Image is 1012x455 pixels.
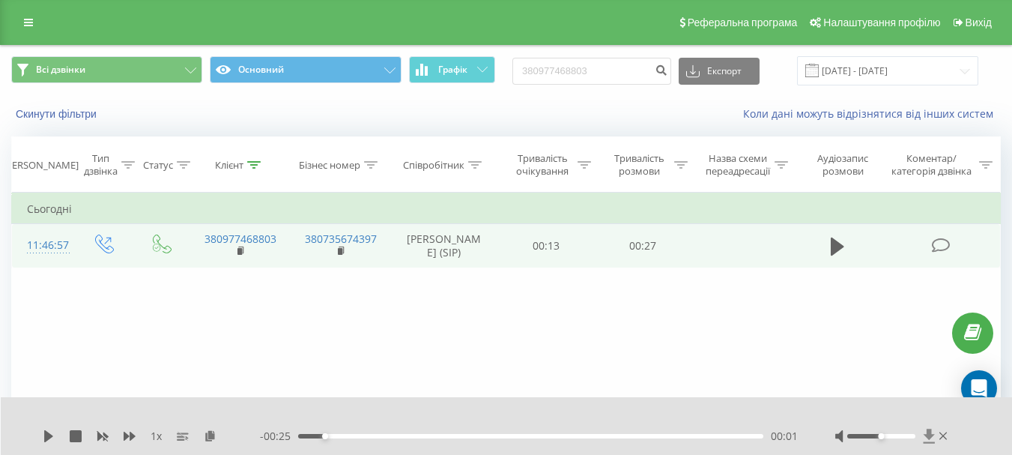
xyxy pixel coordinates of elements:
td: [PERSON_NAME] (SIP) [390,224,498,268]
span: Всі дзвінки [36,64,85,76]
div: Коментар/категорія дзвінка [888,152,975,178]
span: 1 x [151,429,162,444]
button: Скинути фільтри [11,107,104,121]
td: 00:13 [498,224,595,268]
input: Пошук за номером [512,58,671,85]
a: 380977468803 [204,232,276,246]
a: Коли дані можуть відрізнятися вiд інших систем [743,106,1001,121]
button: Графік [409,56,495,83]
div: [PERSON_NAME] [3,159,79,172]
span: Графік [438,64,467,75]
span: - 00:25 [260,429,298,444]
div: Тип дзвінка [84,152,118,178]
div: 11:46:57 [27,231,58,260]
button: Основний [210,56,401,83]
div: Тривалість розмови [608,152,670,178]
button: Всі дзвінки [11,56,202,83]
div: Статус [143,159,173,172]
div: Бізнес номер [299,159,360,172]
a: 380735674397 [305,232,377,246]
div: Open Intercom Messenger [961,370,997,406]
div: Accessibility label [878,433,884,439]
button: Експорт [679,58,760,85]
div: Тривалість очікування [512,152,574,178]
td: Сьогодні [12,194,1001,224]
span: Реферальна програма [688,16,798,28]
span: 00:01 [771,429,798,444]
span: Налаштування профілю [823,16,940,28]
span: Вихід [966,16,992,28]
div: Назва схеми переадресації [705,152,771,178]
td: 00:27 [595,224,691,268]
div: Клієнт [215,159,243,172]
div: Аудіозапис розмови [805,152,881,178]
div: Співробітник [403,159,464,172]
div: Accessibility label [322,433,328,439]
